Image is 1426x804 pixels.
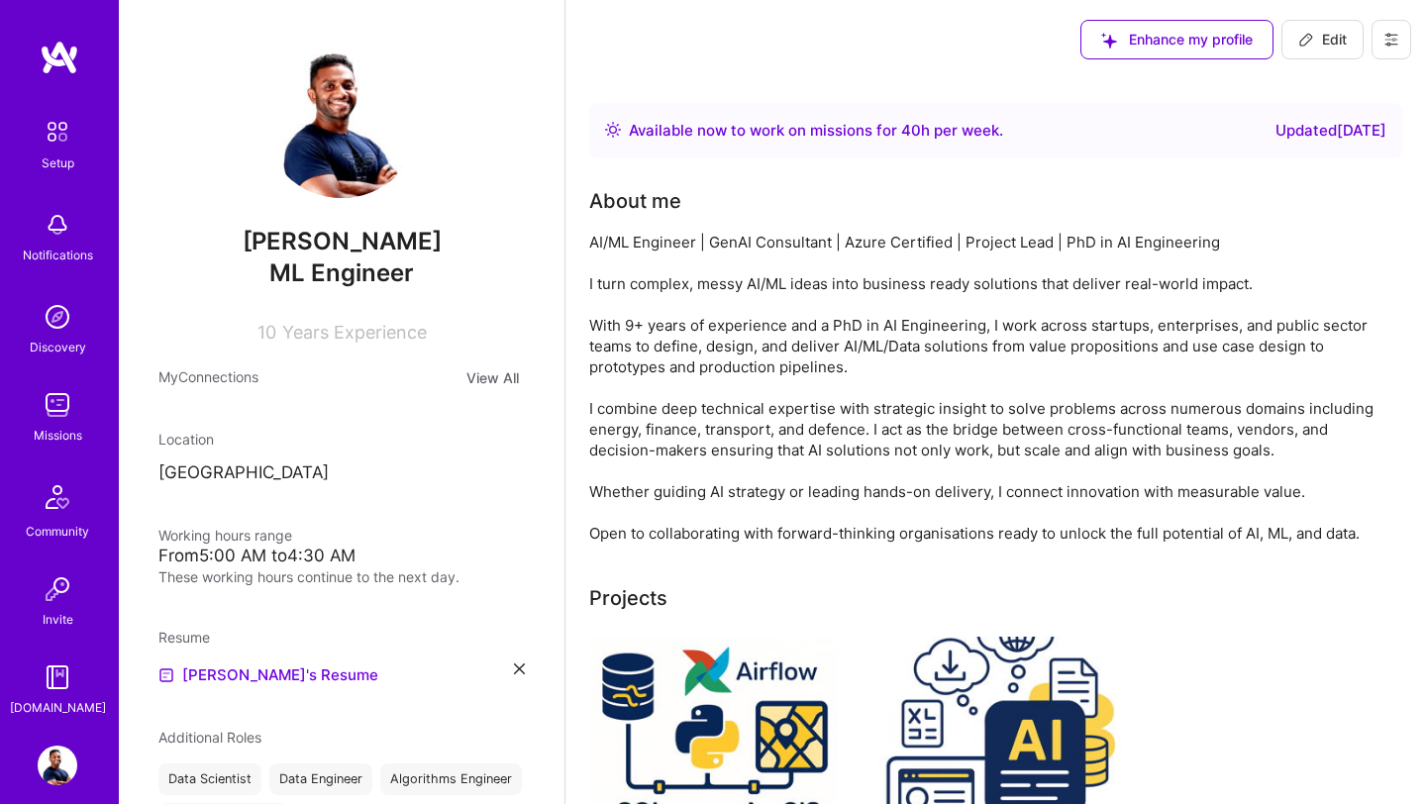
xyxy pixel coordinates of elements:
[158,546,525,566] div: From 5:00 AM to 4:30 AM
[589,232,1381,544] div: AI/ML Engineer | GenAI Consultant | Azure Certified | Project Lead | PhD in AI Engineering I turn...
[30,337,86,357] div: Discovery
[38,746,77,785] img: User Avatar
[1298,30,1347,50] span: Edit
[257,322,276,343] span: 10
[901,121,921,140] span: 40
[33,746,82,785] a: User Avatar
[158,227,525,256] span: [PERSON_NAME]
[158,429,525,450] div: Location
[1275,119,1386,143] div: Updated [DATE]
[38,657,77,697] img: guide book
[158,366,258,389] span: My Connections
[38,385,77,425] img: teamwork
[1101,33,1117,49] i: icon SuggestedTeams
[629,119,1003,143] div: Available now to work on missions for h per week .
[1080,20,1273,59] button: Enhance my profile
[589,186,681,216] div: About me
[34,473,81,521] img: Community
[43,609,73,630] div: Invite
[158,629,210,646] span: Resume
[589,583,667,613] div: Projects
[42,152,74,173] div: Setup
[38,205,77,245] img: bell
[158,527,292,544] span: Working hours range
[34,425,82,446] div: Missions
[282,322,427,343] span: Years Experience
[605,122,621,138] img: Availability
[262,40,421,198] img: User Avatar
[23,245,93,265] div: Notifications
[158,729,261,746] span: Additional Roles
[158,663,378,687] a: [PERSON_NAME]'s Resume
[269,258,414,287] span: ML Engineer
[37,111,78,152] img: setup
[1281,20,1364,59] button: Edit
[158,763,261,795] div: Data Scientist
[10,697,106,718] div: [DOMAIN_NAME]
[269,763,372,795] div: Data Engineer
[26,521,89,542] div: Community
[158,566,525,587] div: These working hours continue to the next day.
[158,667,174,683] img: Resume
[460,366,525,389] button: View All
[1101,30,1253,50] span: Enhance my profile
[380,763,522,795] div: Algorithms Engineer
[38,297,77,337] img: discovery
[40,40,79,75] img: logo
[514,663,525,674] i: icon Close
[38,569,77,609] img: Invite
[158,461,525,485] p: [GEOGRAPHIC_DATA]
